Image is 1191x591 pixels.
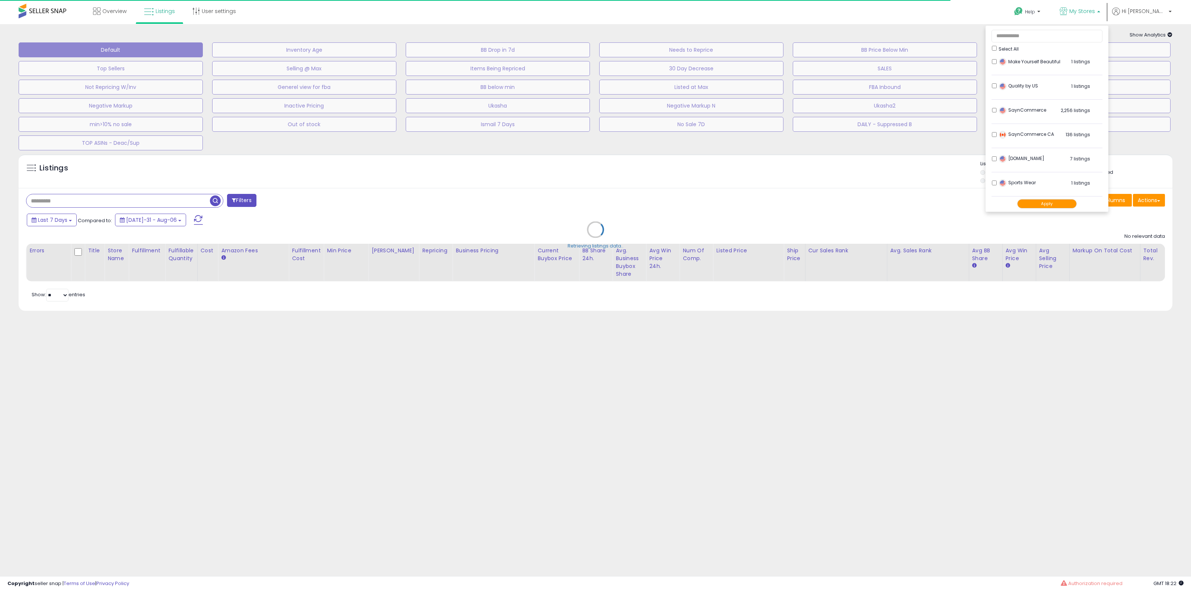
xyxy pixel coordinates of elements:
[1112,7,1172,24] a: Hi [PERSON_NAME]
[212,117,396,132] button: Out of stock
[19,80,203,95] button: Not Repricing W/Inv
[1017,199,1077,208] button: Apply
[1069,7,1095,15] span: My Stores
[19,61,203,76] button: Top Sellers
[1014,7,1023,16] i: Get Help
[999,131,1054,137] span: SaynCommerce CA
[406,80,590,95] button: BB below min
[406,117,590,132] button: Ismail 7 Days
[406,42,590,57] button: BB Drop in 7d
[19,117,203,132] button: min>10% no sale
[793,98,977,113] button: Ukasha2
[1071,58,1090,65] span: 1 listings
[999,179,1036,186] span: Sports Wear
[999,83,1038,89] span: Quality by US
[1071,180,1090,186] span: 1 listings
[156,7,175,15] span: Listings
[793,42,977,57] button: BB Price Below Min
[19,98,203,113] button: Negative Markup
[999,107,1046,113] span: SaynCommerce
[1025,9,1035,15] span: Help
[1066,131,1090,138] span: 136 listings
[406,61,590,76] button: Items Being Repriced
[19,42,203,57] button: Default
[1061,107,1090,114] span: 2,256 listings
[599,98,783,113] button: Negative Markup N
[793,117,977,132] button: DAILY - Suppressed B
[793,61,977,76] button: SALES
[102,7,127,15] span: Overview
[1008,1,1048,24] a: Help
[999,46,1019,52] span: Select All
[1070,156,1090,162] span: 7 listings
[1122,7,1166,15] span: Hi [PERSON_NAME]
[212,98,396,113] button: Inactive Pricing
[599,61,783,76] button: 30 Day Decrease
[793,80,977,95] button: FBA Inbound
[599,42,783,57] button: Needs to Reprice
[999,83,1006,90] img: usa.png
[1130,31,1172,38] span: Show Analytics
[999,131,1006,138] img: canada.png
[406,98,590,113] button: Ukasha
[999,155,1006,163] img: usa.png
[212,80,396,95] button: Generel view for fba
[568,243,623,249] div: Retrieving listings data..
[999,179,1006,187] img: usa.png
[212,61,396,76] button: Selling @ Max
[999,58,1006,66] img: usa.png
[999,58,1060,65] span: Make Yourself Beautiful
[19,135,203,150] button: TOP ASINs - Deac/Sup
[212,42,396,57] button: Inventory Age
[999,155,1044,162] span: [DOMAIN_NAME]
[1071,83,1090,89] span: 1 listings
[999,107,1006,114] img: usa.png
[599,80,783,95] button: Listed at Max
[599,117,783,132] button: No Sale 7D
